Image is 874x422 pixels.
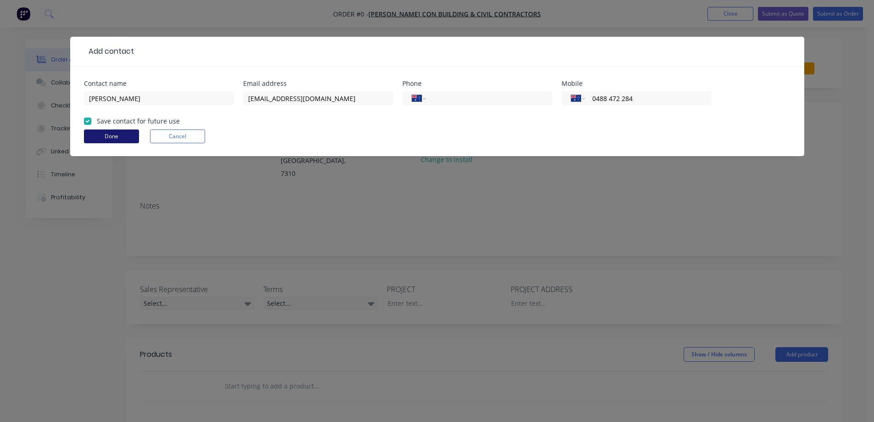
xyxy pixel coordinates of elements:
[97,116,180,126] label: Save contact for future use
[84,46,134,57] div: Add contact
[150,129,205,143] button: Cancel
[84,80,234,87] div: Contact name
[562,80,712,87] div: Mobile
[84,129,139,143] button: Done
[402,80,552,87] div: Phone
[243,80,393,87] div: Email address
